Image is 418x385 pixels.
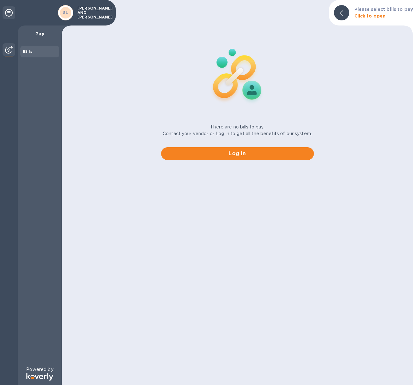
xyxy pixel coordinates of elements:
b: Bills [23,49,32,54]
b: SL [63,10,68,15]
button: Log in [161,147,314,160]
p: Pay [23,31,57,37]
b: Please select bills to pay [354,7,413,12]
p: [PERSON_NAME] AND [PERSON_NAME] [77,6,109,19]
b: Click to open [354,13,386,18]
span: Log in [166,150,309,157]
p: There are no bills to pay. Contact your vendor or Log in to get all the benefits of our system. [163,124,312,137]
img: Logo [26,373,53,381]
p: Powered by [26,366,53,373]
